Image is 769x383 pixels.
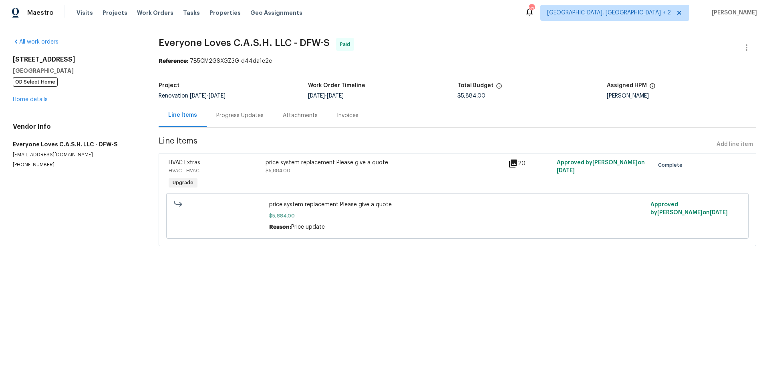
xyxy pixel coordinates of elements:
[266,168,290,173] span: $5,884.00
[13,67,139,75] h5: [GEOGRAPHIC_DATA]
[13,123,139,131] h4: Vendor Info
[13,39,58,45] a: All work orders
[13,97,48,102] a: Home details
[183,10,200,16] span: Tasks
[308,93,325,99] span: [DATE]
[649,83,656,93] span: The hpm assigned to this work order.
[169,168,199,173] span: HVAC - HVAC
[209,93,225,99] span: [DATE]
[13,77,58,87] span: OD Select Home
[76,9,93,17] span: Visits
[250,9,302,17] span: Geo Assignments
[190,93,225,99] span: -
[529,5,534,13] div: 31
[709,9,757,17] span: [PERSON_NAME]
[457,93,485,99] span: $5,884.00
[209,9,241,17] span: Properties
[547,9,671,17] span: [GEOGRAPHIC_DATA], [GEOGRAPHIC_DATA] + 2
[159,58,188,64] b: Reference:
[27,9,54,17] span: Maestro
[13,140,139,148] h5: Everyone Loves C.A.S.H. LLC - DFW-S
[308,93,344,99] span: -
[13,152,139,158] p: [EMAIL_ADDRESS][DOMAIN_NAME]
[137,9,173,17] span: Work Orders
[216,112,264,120] div: Progress Updates
[557,160,645,174] span: Approved by [PERSON_NAME] on
[308,83,365,88] h5: Work Order Timeline
[159,38,330,48] span: Everyone Loves C.A.S.H. LLC - DFW-S
[337,112,358,120] div: Invoices
[496,83,502,93] span: The total cost of line items that have been proposed by Opendoor. This sum includes line items th...
[283,112,318,120] div: Attachments
[159,137,713,152] span: Line Items
[650,202,728,215] span: Approved by [PERSON_NAME] on
[13,56,139,64] h2: [STREET_ADDRESS]
[457,83,493,88] h5: Total Budget
[658,161,686,169] span: Complete
[169,179,197,187] span: Upgrade
[607,83,647,88] h5: Assigned HPM
[269,201,646,209] span: price system replacement Please give a quote
[103,9,127,17] span: Projects
[269,212,646,220] span: $5,884.00
[710,210,728,215] span: [DATE]
[159,83,179,88] h5: Project
[159,57,756,65] div: 7B5CM2GSXGZ3G-d44da1e2c
[557,168,575,174] span: [DATE]
[269,224,291,230] span: Reason:
[159,93,225,99] span: Renovation
[168,111,197,119] div: Line Items
[266,159,503,167] div: price system replacement Please give a quote
[340,40,353,48] span: Paid
[327,93,344,99] span: [DATE]
[291,224,325,230] span: Price update
[13,162,139,168] p: [PHONE_NUMBER]
[607,93,756,99] div: [PERSON_NAME]
[169,160,200,166] span: HVAC Extras
[508,159,552,168] div: 20
[190,93,207,99] span: [DATE]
